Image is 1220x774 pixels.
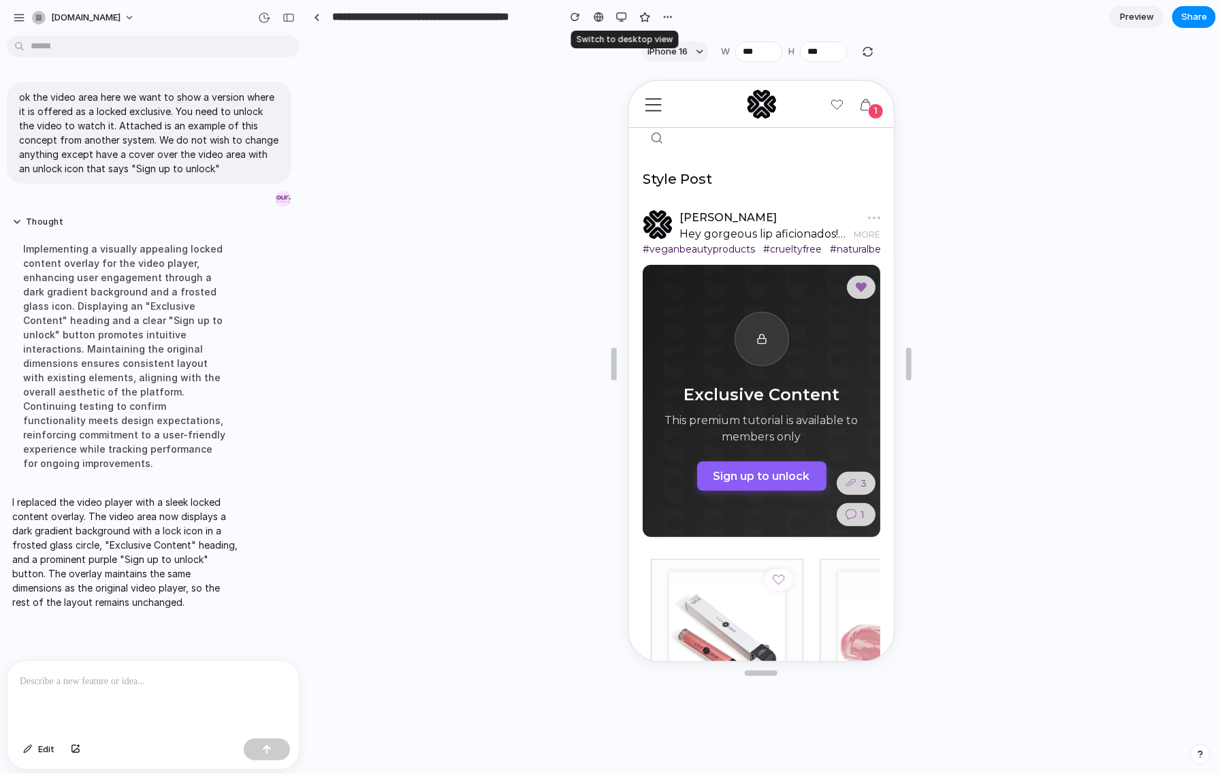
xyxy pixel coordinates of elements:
h3: Exclusive Content [35,302,229,326]
img: Lily Lolo Natural Lip Gloss Box [40,491,156,629]
p: I replaced the video player with a sleek locked content overlay. The video area now displays a da... [12,495,240,609]
button: Sign up to unlock [68,381,197,410]
span: Preview [1120,10,1154,24]
span: Share [1181,10,1207,24]
div: Switch to desktop view [571,31,679,48]
button: More [225,147,251,161]
p: Hey gorgeous lip aficionados! Let's talk about achieving those irresistibly lovely lips with [PER... [50,145,225,161]
button: iPhone 16 [642,42,709,62]
a: Preview [1110,6,1164,28]
button: Edit [16,739,61,760]
label: W [721,45,730,59]
a: naturalbeautyproducts [201,161,315,176]
div: 1 [239,22,254,37]
button: Share [1172,6,1216,28]
span: 3 [231,398,238,407]
img: dtfntjj98kqv5koggxjh10fu9kpw.png [14,129,44,159]
p: This premium tutorial is available to members only [35,332,229,364]
div: Style Post [14,88,83,108]
label: H [788,45,794,59]
a: veganbeautyproducts [14,161,126,176]
span: 1 [231,429,236,438]
a: crueltyfree [134,161,193,176]
span: [DOMAIN_NAME] [51,11,121,25]
p: ok the video area here we want to show a version where it is offered as a locked exclusive. You n... [19,90,279,176]
img: Lily Lolo Whisper Lip Gloss (Sheer pale dusky pink): Gluten free. Vegetarian. Deliciously chocola... [209,491,325,660]
button: [DOMAIN_NAME] [27,7,142,29]
span: iPhone 16 [647,45,688,59]
span: Edit [38,743,54,756]
img: dtfntjj98kqv5koggxjh10fu9kpw.png [118,8,148,38]
div: Implementing a visually appealing locked content overlay for the video player, enhancing user eng... [12,233,240,479]
div: [PERSON_NAME] [50,129,148,145]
